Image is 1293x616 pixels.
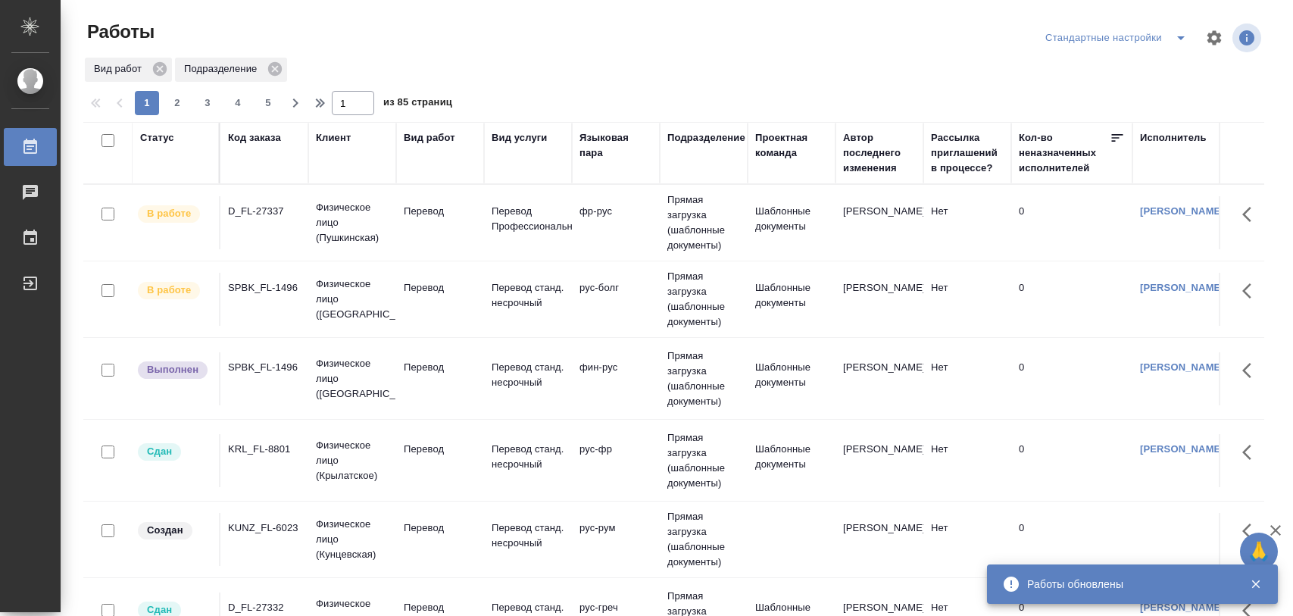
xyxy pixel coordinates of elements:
[923,352,1011,405] td: Нет
[228,600,301,615] div: D_FL-27332
[660,185,748,261] td: Прямая загрузка (шаблонные документы)
[147,444,172,459] p: Сдан
[404,360,476,375] p: Перевод
[147,283,191,298] p: В работе
[492,204,564,234] p: Перевод Профессиональный
[1140,602,1224,613] a: [PERSON_NAME]
[579,130,652,161] div: Языковая пара
[316,200,389,245] p: Физическое лицо (Пушкинская)
[1011,352,1132,405] td: 0
[195,95,220,111] span: 3
[228,204,301,219] div: D_FL-27337
[572,196,660,249] td: фр-рус
[660,341,748,417] td: Прямая загрузка (шаблонные документы)
[404,442,476,457] p: Перевод
[404,204,476,219] p: Перевод
[404,521,476,536] p: Перевод
[492,130,548,145] div: Вид услуги
[256,91,280,115] button: 5
[228,360,301,375] div: SPBK_FL-1496
[931,130,1004,176] div: Рассылка приглашений в процессе?
[94,61,147,77] p: Вид работ
[316,438,389,483] p: Физическое лицо (Крылатское)
[1233,513,1270,549] button: Здесь прячутся важные кнопки
[226,91,250,115] button: 4
[136,521,211,541] div: Заказ еще не согласован с клиентом, искать исполнителей рано
[748,352,835,405] td: Шаблонные документы
[1019,130,1110,176] div: Кол-во неназначенных исполнителей
[1140,443,1224,455] a: [PERSON_NAME]
[256,95,280,111] span: 5
[1196,20,1232,56] span: Настроить таблицу
[1240,577,1271,591] button: Закрыть
[492,280,564,311] p: Перевод станд. несрочный
[136,204,211,224] div: Исполнитель выполняет работу
[228,280,301,295] div: SPBK_FL-1496
[1140,361,1224,373] a: [PERSON_NAME]
[147,362,198,377] p: Выполнен
[923,434,1011,487] td: Нет
[755,130,828,161] div: Проектная команда
[1233,434,1270,471] button: Здесь прячутся важные кнопки
[140,130,174,145] div: Статус
[83,20,155,44] span: Работы
[748,196,835,249] td: Шаблонные документы
[316,130,351,145] div: Клиент
[1140,130,1207,145] div: Исполнитель
[147,523,183,538] p: Создан
[1233,352,1270,389] button: Здесь прячутся важные кнопки
[228,130,281,145] div: Код заказа
[843,130,916,176] div: Автор последнего изменения
[572,352,660,405] td: фин-рус
[748,273,835,326] td: Шаблонные документы
[1140,205,1224,217] a: [PERSON_NAME]
[1140,282,1224,293] a: [PERSON_NAME]
[228,521,301,536] div: KUNZ_FL-6023
[572,513,660,566] td: рус-рум
[835,196,923,249] td: [PERSON_NAME]
[923,513,1011,566] td: Нет
[226,95,250,111] span: 4
[1011,513,1132,566] td: 0
[835,352,923,405] td: [PERSON_NAME]
[1042,26,1196,50] div: split button
[660,502,748,577] td: Прямая загрузка (шаблонные документы)
[184,61,262,77] p: Подразделение
[492,360,564,390] p: Перевод станд. несрочный
[923,196,1011,249] td: Нет
[1011,196,1132,249] td: 0
[1011,434,1132,487] td: 0
[136,360,211,380] div: Исполнитель завершил работу
[660,261,748,337] td: Прямая загрузка (шаблонные документы)
[835,273,923,326] td: [PERSON_NAME]
[316,277,389,322] p: Физическое лицо ([GEOGRAPHIC_DATA])
[1246,536,1272,568] span: 🙏
[1233,196,1270,233] button: Здесь прячутся важные кнопки
[1240,533,1278,571] button: 🙏
[175,58,287,82] div: Подразделение
[404,280,476,295] p: Перевод
[572,273,660,326] td: рус-болг
[147,206,191,221] p: В работе
[136,442,211,462] div: Менеджер проверил работу исполнителя, передает ее на следующий этап
[1027,577,1227,592] div: Работы обновлены
[228,442,301,457] div: KRL_FL-8801
[404,130,455,145] div: Вид работ
[195,91,220,115] button: 3
[404,600,476,615] p: Перевод
[748,434,835,487] td: Шаблонные документы
[923,273,1011,326] td: Нет
[492,521,564,551] p: Перевод станд. несрочный
[835,434,923,487] td: [PERSON_NAME]
[165,91,189,115] button: 2
[316,356,389,402] p: Физическое лицо ([GEOGRAPHIC_DATA])
[136,280,211,301] div: Исполнитель выполняет работу
[492,442,564,472] p: Перевод станд. несрочный
[667,130,745,145] div: Подразделение
[1232,23,1264,52] span: Посмотреть информацию
[1011,273,1132,326] td: 0
[835,513,923,566] td: [PERSON_NAME]
[316,517,389,562] p: Физическое лицо (Кунцевская)
[1233,273,1270,309] button: Здесь прячутся важные кнопки
[85,58,172,82] div: Вид работ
